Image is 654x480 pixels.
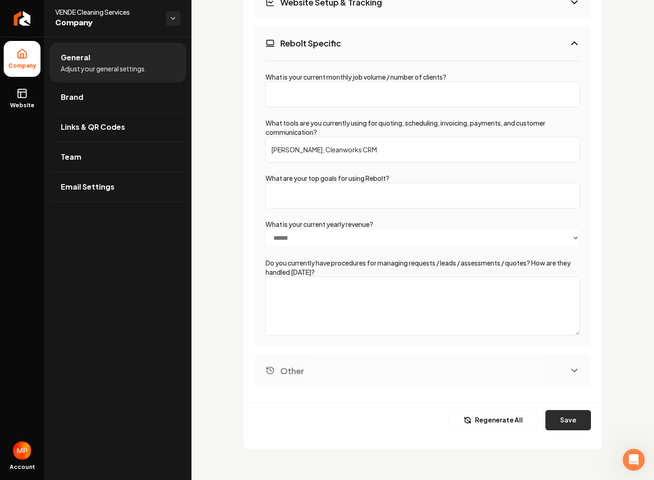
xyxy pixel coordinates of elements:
img: Melissa Pranzo [13,441,31,460]
span: Company [5,62,40,69]
span: VENDE Cleaning Services [55,7,158,17]
div: Rebolt Specific [255,60,591,347]
button: Rebolt Specific [255,26,591,60]
label: Do you currently have procedures for managing requests / leads / assessments / quotes? How are th... [266,259,571,276]
label: What tools are you currently using for quoting, scheduling, invoicing, payments, and customer com... [266,119,545,136]
a: Links & QR Codes [50,112,186,142]
label: What is your current yearly revenue? [266,220,373,228]
span: Links & QR Codes [61,121,125,133]
span: Account [10,463,35,471]
span: Website [6,102,38,109]
a: Brand [50,82,186,112]
span: Email Settings [61,181,115,192]
a: Team [50,142,186,172]
span: Company [55,17,158,29]
button: Other [255,354,591,387]
label: What is your current monthly job volume / number of clients? [266,73,446,81]
h3: Rebolt Specific [280,37,341,49]
iframe: Intercom live chat [623,449,645,471]
span: General [61,52,90,63]
a: Website [4,81,41,116]
button: Save [545,410,591,430]
label: What are your top goals for using Rebolt? [266,174,389,182]
span: Team [61,151,81,162]
button: Regenerate All [449,410,538,430]
span: Brand [61,92,83,103]
button: Open user button [13,441,31,460]
span: Adjust your general settings. [61,64,146,73]
a: Email Settings [50,172,186,202]
img: Rebolt Logo [14,11,31,26]
h3: Other [280,365,304,376]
